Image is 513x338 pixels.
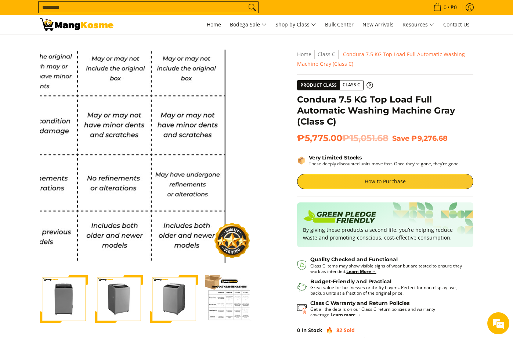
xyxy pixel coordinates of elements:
[303,208,376,226] img: Badge sustainability green pledge friendly
[362,21,394,28] span: New Arrivals
[309,154,362,161] strong: Very Limited Stocks
[310,285,466,296] p: Great value for businesses or thrifty buyers. Perfect for non-display use, backup units at a frac...
[297,51,465,67] span: Condura 7.5 KG Top Load Full Automatic Washing Machine Gray (Class C)
[120,4,138,21] div: Minimize live chat window
[310,300,409,306] strong: Class C Warranty and Return Policies
[38,41,123,51] div: Chat with us now
[4,201,140,226] textarea: Type your message and hit 'Enter'
[340,80,363,90] span: Class C
[40,18,113,31] img: DON&#39;T MISS THIS: Condura 7.5KG Automatic Washing Machine l Mang Kosme
[449,5,458,10] span: ₱0
[399,15,438,35] a: Resources
[402,20,434,29] span: Resources
[346,268,376,274] a: Learn More →
[121,15,473,35] nav: Main Menu
[297,51,311,58] a: Home
[344,327,355,334] span: Sold
[205,275,253,323] img: Condura 7.5 KG Top Load Full Automatic Washing Machine Gray (Class C)-4
[203,15,225,35] a: Home
[303,226,467,241] p: By giving these products a second life, you’re helping reduce waste and promoting conscious, cost...
[359,15,397,35] a: New Arrivals
[318,51,335,58] a: Class C
[310,278,391,285] strong: Budget-Friendly and Practical
[297,174,473,189] a: How to Purchase
[310,306,466,317] p: Get all the details on our Class C return policies and warranty coverage.
[330,312,361,318] a: Learn more →
[226,15,270,35] a: Bodega Sale
[95,275,143,323] img: Condura 7.5 KG Top Load Full Automatic Washing Machine Gray (Class C)-2
[310,263,466,274] p: Class C items may show visible signs of wear but are tested to ensure they work as intended.
[411,134,448,143] span: ₱9,276.68
[321,15,357,35] a: Bulk Center
[297,80,373,90] a: Product Class Class C
[297,50,473,69] nav: Breadcrumbs
[207,21,221,28] span: Home
[246,2,258,13] button: Search
[392,134,409,143] span: Save
[43,93,101,167] span: We're online!
[275,20,316,29] span: Shop by Class
[150,275,198,323] img: Condura 7.5 KG Top Load Full Automatic Washing Machine Gray (Class C)-3
[310,256,398,263] strong: Quality Checked and Functional
[431,3,459,11] span: •
[297,133,389,144] span: ₱5,775.00
[301,327,322,334] span: In Stock
[230,20,267,29] span: Bodega Sale
[297,80,340,90] span: Product Class
[40,50,253,263] img: Condura 7.5 KG Top Load Full Automatic Washing Machine Gray (Class C)
[442,5,448,10] span: 0
[272,15,320,35] a: Shop by Class
[443,21,470,28] span: Contact Us
[297,327,300,334] span: 0
[342,133,389,144] del: ₱15,051.68
[440,15,473,35] a: Contact Us
[325,21,354,28] span: Bulk Center
[40,275,88,323] img: condura-7.5kg-fully-automatic-washing-machine-class-c-full-view-mang-kosme
[309,161,460,166] p: These deeply discounted units move fast. Once they’re gone, they’re gone.
[297,94,473,127] h1: Condura 7.5 KG Top Load Full Automatic Washing Machine Gray (Class C)
[336,327,342,334] span: 82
